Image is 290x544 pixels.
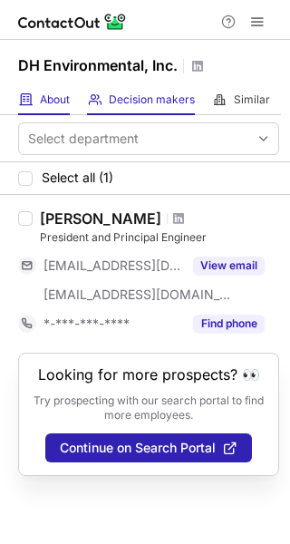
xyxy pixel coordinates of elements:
[40,229,279,246] div: President and Principal Engineer
[193,257,265,275] button: Reveal Button
[234,92,270,107] span: Similar
[45,433,252,462] button: Continue on Search Portal
[40,209,161,228] div: [PERSON_NAME]
[32,393,266,423] p: Try prospecting with our search portal to find more employees.
[40,92,70,107] span: About
[42,170,113,185] span: Select all (1)
[18,54,178,76] h1: DH Environmental, Inc.
[193,315,265,333] button: Reveal Button
[43,287,232,303] span: [EMAIL_ADDRESS][DOMAIN_NAME]
[109,92,195,107] span: Decision makers
[60,441,216,455] span: Continue on Search Portal
[18,11,127,33] img: ContactOut v5.3.10
[38,366,260,383] header: Looking for more prospects? 👀
[43,257,182,274] span: [EMAIL_ADDRESS][DOMAIN_NAME]
[28,130,139,148] div: Select department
